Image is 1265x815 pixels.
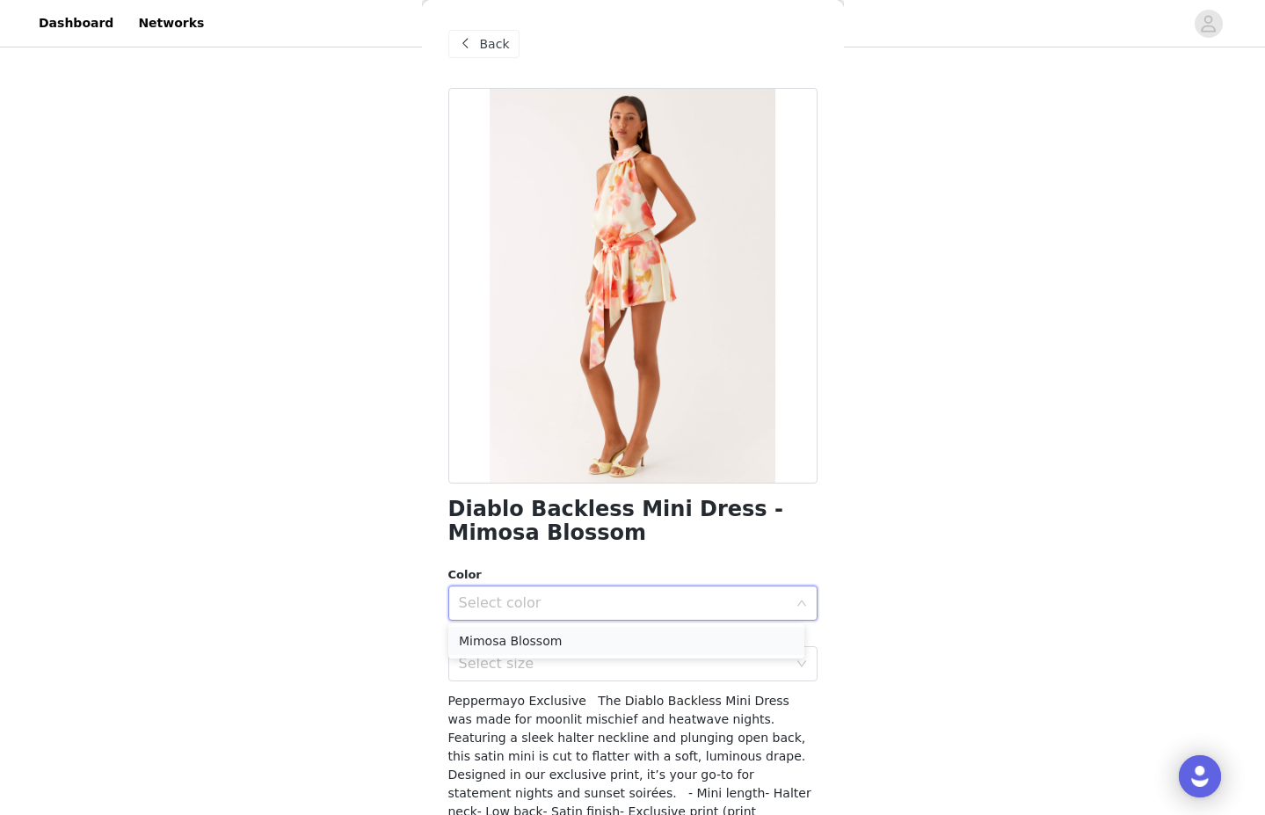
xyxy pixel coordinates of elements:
[1200,10,1217,38] div: avatar
[448,498,818,545] h1: Diablo Backless Mini Dress - Mimosa Blossom
[480,35,510,54] span: Back
[28,4,124,43] a: Dashboard
[459,594,788,612] div: Select color
[448,627,804,655] li: Mimosa Blossom
[796,659,807,671] i: icon: down
[459,655,788,673] div: Select size
[448,566,818,584] div: Color
[1179,755,1221,797] div: Open Intercom Messenger
[127,4,214,43] a: Networks
[796,598,807,610] i: icon: down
